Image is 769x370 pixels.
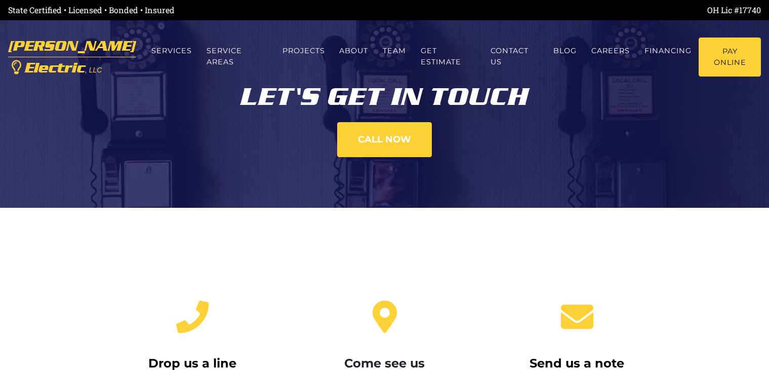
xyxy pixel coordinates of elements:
a: Projects [275,38,332,64]
a: Blog [546,38,584,64]
a: [PERSON_NAME] Electric, LLC [8,33,136,81]
div: OH Lic #17740 [385,4,761,16]
a: Service Areas [199,38,275,76]
div: State Certified • Licensed • Bonded • Insured [8,4,385,16]
span: , LLC [85,66,102,74]
a: Pay Online [699,38,761,77]
a: Team [376,38,414,64]
a: Financing [637,38,699,64]
a: Call now [337,122,432,157]
a: Careers [584,38,637,64]
a: Get estimate [414,38,483,76]
div: Let's get in touch [104,76,666,109]
a: Contact us [483,38,546,76]
a: About [332,38,376,64]
a: Services [144,38,199,64]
